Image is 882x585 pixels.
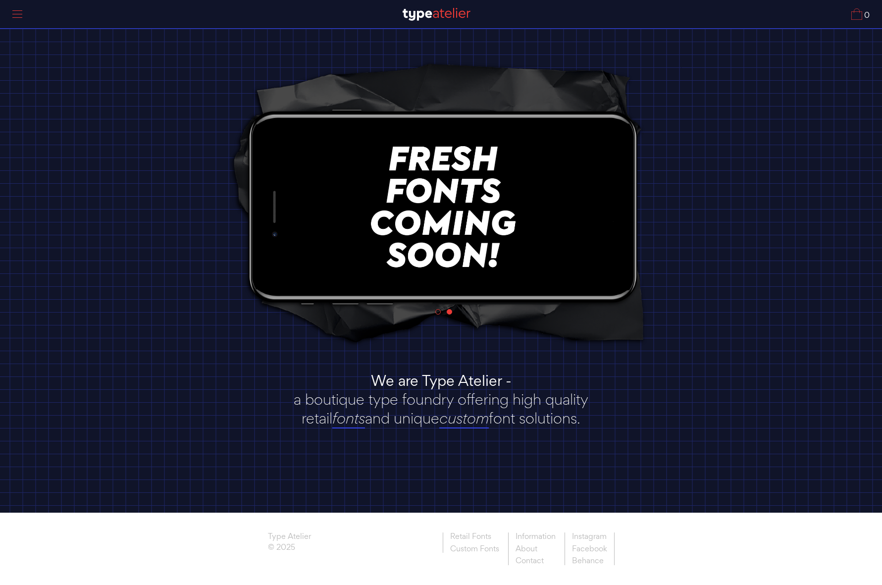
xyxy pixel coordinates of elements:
img: Cart_Icon.svg [851,8,862,20]
a: Instagram [565,532,615,543]
a: Contact [508,555,563,565]
span: © 2025 [268,543,311,554]
a: Behance [565,555,615,565]
img: Fresh fonts coming soon! [297,124,590,288]
strong: We are Type Atelier - [371,371,512,390]
a: Retail Fonts [443,532,506,543]
a: Facebook [565,543,615,555]
a: Custom Fonts [443,543,506,553]
p: a boutique type foundry offering high quality retail and unique font solutions. [280,390,602,427]
a: About [508,543,563,555]
a: 2 [447,309,452,315]
span: 0 [862,11,870,20]
a: 0 [851,8,870,20]
a: Information [508,532,563,543]
a: fonts [332,409,365,428]
a: Type Atelier [268,532,311,543]
a: custom [439,409,489,428]
img: TA_Logo.svg [403,8,470,21]
a: 1 [435,309,441,315]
